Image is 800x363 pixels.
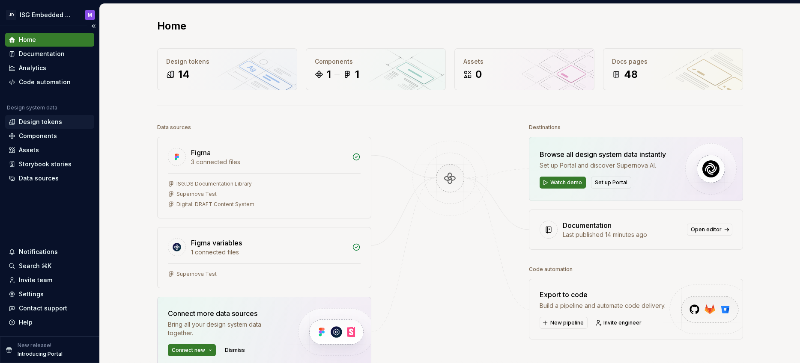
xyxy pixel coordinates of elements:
[191,238,242,248] div: Figma variables
[157,48,297,90] a: Design tokens14
[475,68,482,81] div: 0
[463,57,585,66] div: Assets
[591,177,631,189] button: Set up Portal
[7,104,57,111] div: Design system data
[157,121,191,133] div: Data sources
[168,344,216,356] button: Connect new
[157,137,371,218] a: Figma3 connected filesISG.DS Documentation LibrarySupernova TestDigital: DRAFT Content System
[168,308,284,319] div: Connect more data sources
[19,146,39,154] div: Assets
[157,227,371,288] a: Figma variables1 connected filesSupernova Test
[191,248,347,257] div: 1 connected files
[306,48,446,90] a: Components11
[5,75,94,89] a: Code automation
[176,191,217,198] div: Supernova Test
[225,347,245,354] span: Dismiss
[19,276,52,284] div: Invite team
[172,347,205,354] span: Connect new
[691,226,722,233] span: Open editor
[191,158,347,166] div: 3 connected files
[5,115,94,129] a: Design tokens
[550,319,584,326] span: New pipeline
[19,132,57,140] div: Components
[19,290,44,298] div: Settings
[19,35,36,44] div: Home
[5,157,94,171] a: Storybook stories
[5,259,94,273] button: Search ⌘K
[5,245,94,259] button: Notifications
[221,344,249,356] button: Dismiss
[563,230,682,239] div: Last published 14 minutes ago
[529,263,573,275] div: Code automation
[191,148,211,158] div: Figma
[5,33,94,47] a: Home
[19,64,46,72] div: Analytics
[5,171,94,185] a: Data sources
[19,78,71,86] div: Code automation
[5,273,94,287] a: Invite team
[687,224,732,236] a: Open editor
[88,12,92,18] div: M
[540,161,666,170] div: Set up Portal and discover Supernova AI.
[20,11,75,19] div: ISG Embedded Design System
[595,179,627,186] span: Set up Portal
[454,48,594,90] a: Assets0
[19,318,33,327] div: Help
[327,68,331,81] div: 1
[5,287,94,301] a: Settings
[5,47,94,61] a: Documentation
[5,143,94,157] a: Assets
[550,179,582,186] span: Watch demo
[19,174,59,183] div: Data sources
[624,68,638,81] div: 48
[6,10,16,20] div: JD
[166,57,288,66] div: Design tokens
[87,20,99,32] button: Collapse sidebar
[315,57,437,66] div: Components
[2,6,98,24] button: JDISG Embedded Design SystemM
[5,61,94,75] a: Analytics
[603,319,642,326] span: Invite engineer
[540,149,666,159] div: Browse all design system data instantly
[529,121,561,133] div: Destinations
[5,129,94,143] a: Components
[19,118,62,126] div: Design tokens
[19,262,51,270] div: Search ⌘K
[603,48,743,90] a: Docs pages48
[176,271,217,277] div: Supernova Test
[19,160,72,168] div: Storybook stories
[19,248,58,256] div: Notifications
[540,317,588,329] button: New pipeline
[178,68,190,81] div: 14
[168,320,284,337] div: Bring all your design system data together.
[157,19,186,33] h2: Home
[5,301,94,315] button: Contact support
[540,301,666,310] div: Build a pipeline and automate code delivery.
[18,351,63,357] p: Introducing Portal
[18,342,51,349] p: New release!
[612,57,734,66] div: Docs pages
[5,316,94,329] button: Help
[540,177,586,189] button: Watch demo
[19,304,67,313] div: Contact support
[563,220,612,230] div: Documentation
[19,50,65,58] div: Documentation
[540,289,666,300] div: Export to code
[176,201,254,208] div: Digital: DRAFT Content System
[176,180,252,187] div: ISG.DS Documentation Library
[593,317,645,329] a: Invite engineer
[355,68,359,81] div: 1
